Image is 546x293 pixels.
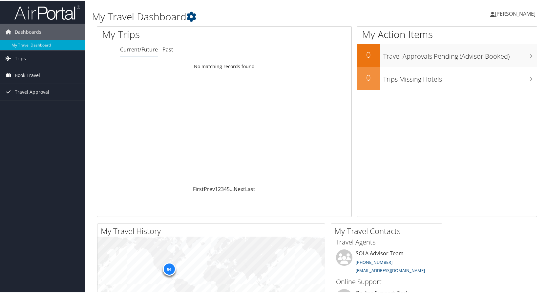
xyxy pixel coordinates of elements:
[333,249,440,276] li: SOLA Advisor Team
[383,71,537,83] h3: Trips Missing Hotels
[162,45,173,52] a: Past
[224,185,227,192] a: 4
[120,45,158,52] a: Current/Future
[218,185,221,192] a: 2
[204,185,215,192] a: Prev
[357,71,380,83] h2: 0
[383,48,537,60] h3: Travel Approvals Pending (Advisor Booked)
[490,3,542,23] a: [PERSON_NAME]
[15,83,49,100] span: Travel Approval
[357,43,537,66] a: 0Travel Approvals Pending (Advisor Booked)
[357,49,380,60] h2: 0
[336,277,437,286] h3: Online Support
[102,27,241,41] h1: My Trips
[15,67,40,83] span: Book Travel
[245,185,255,192] a: Last
[101,225,325,236] h2: My Travel History
[162,262,176,275] div: 84
[92,9,392,23] h1: My Travel Dashboard
[227,185,230,192] a: 5
[357,27,537,41] h1: My Action Items
[15,23,41,40] span: Dashboards
[357,66,537,89] a: 0Trips Missing Hotels
[193,185,204,192] a: First
[234,185,245,192] a: Next
[356,259,392,264] a: [PHONE_NUMBER]
[97,60,351,72] td: No matching records found
[334,225,442,236] h2: My Travel Contacts
[356,267,425,273] a: [EMAIL_ADDRESS][DOMAIN_NAME]
[230,185,234,192] span: …
[14,4,80,20] img: airportal-logo.png
[15,50,26,66] span: Trips
[336,237,437,246] h3: Travel Agents
[215,185,218,192] a: 1
[495,10,535,17] span: [PERSON_NAME]
[221,185,224,192] a: 3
